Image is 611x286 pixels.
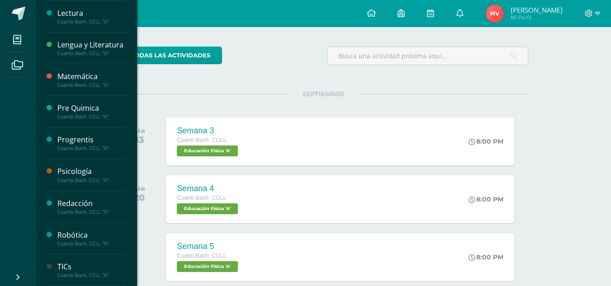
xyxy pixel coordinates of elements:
div: Cuarto Bach. CCLL "A" [57,82,126,88]
a: RobóticaCuarto Bach. CCLL "A" [57,230,126,247]
a: PsicologíaCuarto Bach. CCLL "A" [57,166,126,183]
span: [PERSON_NAME] [511,5,563,14]
img: f6c9bb6de3d12d9ad8112664b6a198b1.png [486,5,504,23]
a: TICsCuarto Bach. CCLL "A" [57,262,126,278]
div: Cuarto Bach. CCLL "A" [57,240,126,247]
div: Cuarto Bach. CCLL "A" [57,272,126,278]
div: Matemática [57,71,126,82]
div: Semana 5 [177,242,240,251]
div: Cuarto Bach. CCLL "A" [57,113,126,120]
div: 8:00 PM [469,137,503,145]
div: Semana 4 [177,184,240,193]
div: Redacción [57,198,126,209]
div: 8:00 PM [469,195,503,203]
span: Educación Física 'A' [177,145,238,156]
a: Pre QuimicaCuarto Bach. CCLL "A" [57,103,126,120]
span: Educación Física 'A' [177,203,238,214]
span: Educación Física 'A' [177,261,238,272]
div: Cuarto Bach. CCLL "A" [57,19,126,25]
div: Cuarto Bach. CCLL "A" [57,145,126,151]
a: Lengua y LiteraturaCuarto Bach. CCLL "A" [57,40,126,56]
div: Cuarto Bach. CCLL "A" [57,209,126,215]
div: Cuarto Bach. CCLL "A" [57,177,126,183]
a: MatemáticaCuarto Bach. CCLL "A" [57,71,126,88]
div: Progrentis [57,135,126,145]
span: Cuarto Bach. CCLL [177,253,226,259]
span: Cuarto Bach. CCLL [177,195,226,201]
div: Lengua y Literatura [57,40,126,50]
a: RedacciónCuarto Bach. CCLL "A" [57,198,126,215]
span: Mi Perfil [511,14,563,21]
div: SÁB [134,128,145,134]
div: SÁB [134,186,145,192]
a: ProgrentisCuarto Bach. CCLL "A" [57,135,126,151]
div: Lectura [57,8,126,19]
div: Robótica [57,230,126,240]
div: Cuarto Bach. CCLL "A" [57,50,126,56]
input: Busca una actividad próxima aquí... [327,47,528,65]
div: 20 [134,192,145,203]
a: todas las Actividades [119,47,222,64]
span: SEPTIEMBRE [288,90,359,98]
div: TICs [57,262,126,272]
div: 8:00 PM [469,253,503,261]
div: Psicología [57,166,126,177]
div: Semana 3 [177,126,240,136]
a: LecturaCuarto Bach. CCLL "A" [57,8,126,25]
div: Pre Quimica [57,103,126,113]
span: Cuarto Bach. CCLL [177,137,226,143]
div: 13 [134,134,145,145]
